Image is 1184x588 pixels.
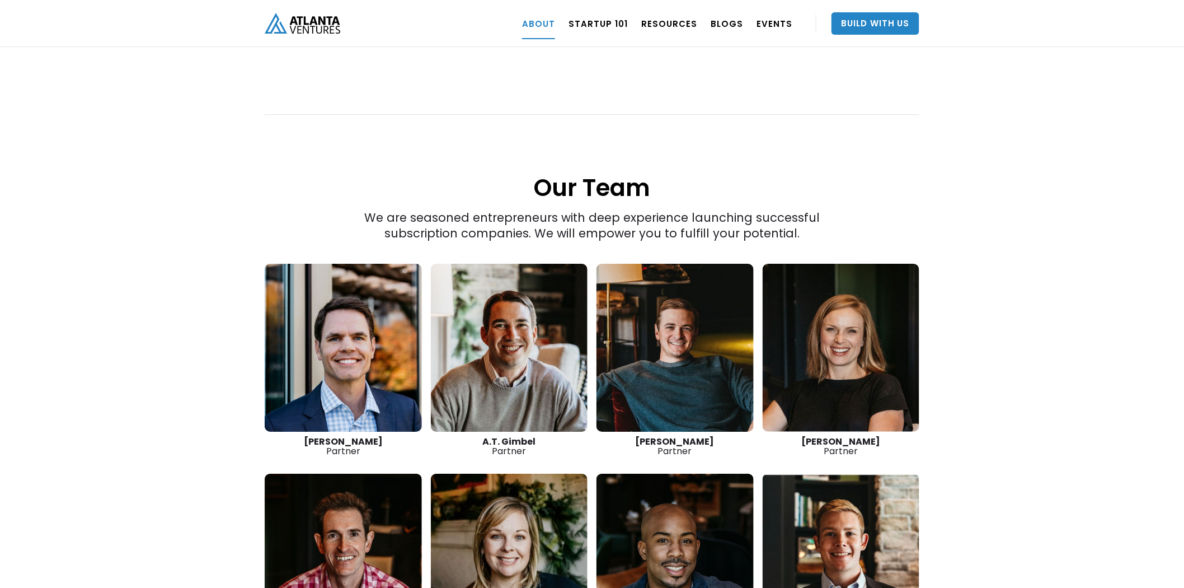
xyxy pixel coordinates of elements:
div: Partner [431,437,588,456]
a: EVENTS [757,8,792,39]
strong: [PERSON_NAME] [304,435,383,448]
div: Partner [596,437,754,456]
h1: Our Team [265,116,919,204]
strong: [PERSON_NAME] [636,435,715,448]
strong: [PERSON_NAME] [801,435,880,448]
a: Build With Us [831,12,919,35]
a: Startup 101 [568,8,628,39]
a: RESOURCES [641,8,697,39]
a: BLOGS [711,8,743,39]
a: ABOUT [522,8,555,39]
strong: A.T. Gimbel [482,435,535,448]
div: Partner [265,437,422,456]
div: Partner [763,437,920,456]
